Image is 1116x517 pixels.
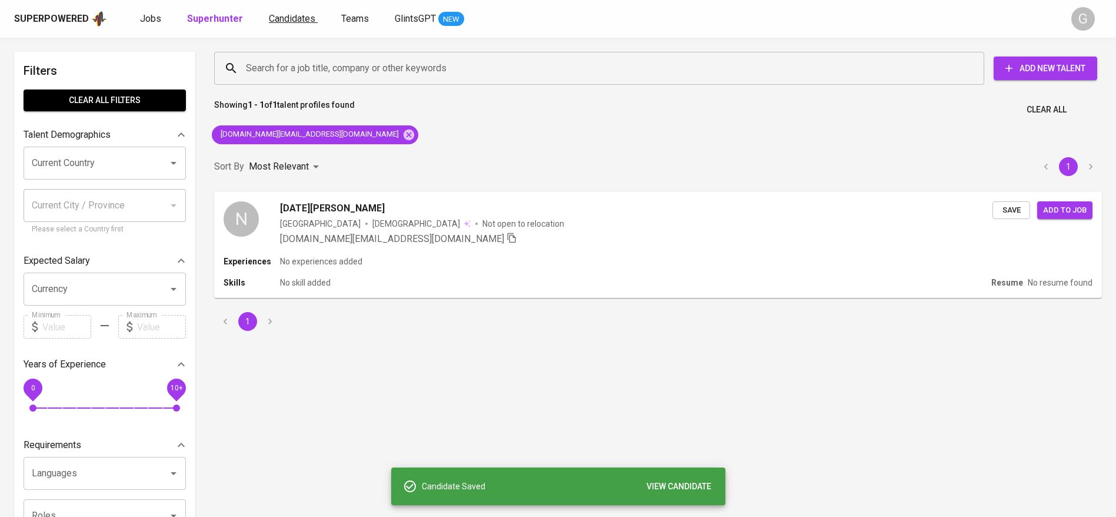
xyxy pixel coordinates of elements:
button: Open [165,465,182,482]
span: NEW [438,14,464,25]
button: Open [165,281,182,297]
span: [DOMAIN_NAME][EMAIL_ADDRESS][DOMAIN_NAME] [212,129,406,140]
div: Expected Salary [24,249,186,273]
a: N[DATE][PERSON_NAME][GEOGRAPHIC_DATA][DEMOGRAPHIC_DATA] Not open to relocation[DOMAIN_NAME][EMAIL... [214,192,1102,298]
div: [GEOGRAPHIC_DATA] [280,218,361,230]
a: Superhunter [187,12,245,26]
p: No resume found [1028,277,1092,289]
p: Experiences [224,256,280,267]
button: Clear All [1022,99,1071,121]
span: VIEW CANDIDATE [647,479,711,494]
input: Value [42,315,91,339]
a: GlintsGPT NEW [395,12,464,26]
nav: pagination navigation [214,312,281,331]
span: Jobs [140,13,161,24]
div: Requirements [24,433,186,457]
a: Jobs [140,12,164,26]
div: N [224,201,259,237]
a: Candidates [269,12,318,26]
button: page 1 [1059,157,1078,176]
p: Expected Salary [24,254,90,268]
p: Talent Demographics [24,128,111,142]
a: Superpoweredapp logo [14,10,107,28]
span: Candidates [269,13,315,24]
h6: Filters [24,61,186,80]
p: Skills [224,277,280,289]
button: Clear All filters [24,90,186,111]
p: Requirements [24,438,81,452]
button: Add New Talent [994,57,1097,80]
b: 1 - 1 [248,100,264,110]
img: app logo [91,10,107,28]
span: Clear All [1027,102,1067,117]
span: Add New Talent [1003,61,1088,76]
button: Save [992,201,1030,220]
div: Talent Demographics [24,123,186,147]
div: Most Relevant [249,156,323,178]
p: Please select a Country first [32,224,178,236]
p: No experiences added [280,256,362,267]
div: Candidate Saved [422,476,716,498]
div: Superpowered [14,12,89,26]
span: [DEMOGRAPHIC_DATA] [372,218,462,230]
div: [DOMAIN_NAME][EMAIL_ADDRESS][DOMAIN_NAME] [212,125,418,144]
div: Years of Experience [24,353,186,376]
span: 0 [31,384,35,392]
div: G [1071,7,1095,31]
span: Save [998,204,1024,217]
span: Add to job [1043,204,1087,217]
p: Years of Experience [24,357,106,372]
p: Most Relevant [249,160,309,174]
button: Add to job [1037,201,1092,220]
span: Teams [341,13,369,24]
button: page 1 [238,312,257,331]
p: No skill added [280,277,331,289]
span: Clear All filters [33,93,176,108]
p: Sort By [214,160,244,174]
nav: pagination navigation [1035,157,1102,176]
b: 1 [272,100,277,110]
a: Teams [341,12,371,26]
button: VIEW CANDIDATE [642,476,716,498]
span: 10+ [170,384,182,392]
span: [DATE][PERSON_NAME] [280,201,385,216]
p: Showing of talent profiles found [214,99,355,121]
span: [DOMAIN_NAME][EMAIL_ADDRESS][DOMAIN_NAME] [280,233,504,244]
p: Resume [991,277,1023,289]
span: GlintsGPT [395,13,436,24]
button: Open [165,155,182,171]
p: Not open to relocation [482,218,564,230]
input: Value [137,315,186,339]
b: Superhunter [187,13,243,24]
